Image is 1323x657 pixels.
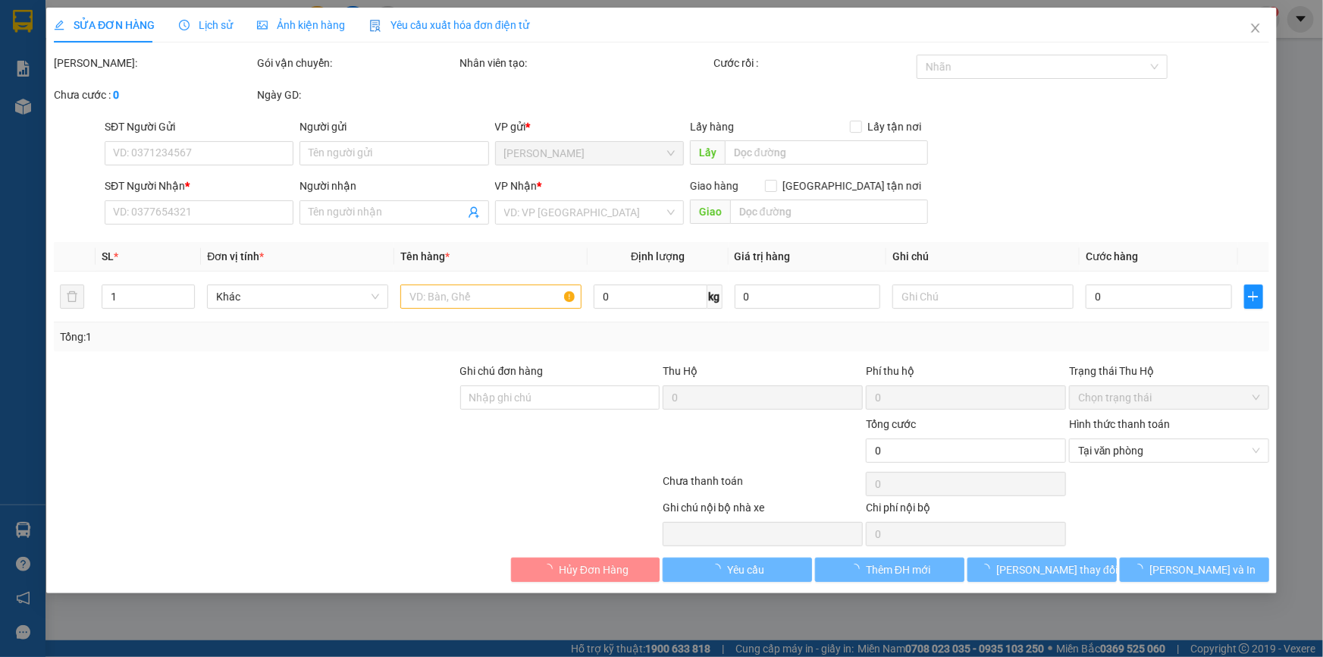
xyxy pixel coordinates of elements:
[1249,22,1262,34] span: close
[1244,284,1263,309] button: plus
[980,564,996,574] span: loading
[707,284,723,309] span: kg
[663,558,813,582] button: Yêu cầu
[1069,418,1170,430] label: Hình thức thanh toán
[468,206,480,218] span: user-add
[102,250,114,262] span: SL
[1120,558,1269,582] button: [PERSON_NAME] và In
[967,558,1117,582] button: [PERSON_NAME] thay đổi
[299,178,488,194] div: Người nhận
[504,142,675,165] span: Hồ Chí Minh
[54,19,155,31] span: SỬA ĐƠN HÀNG
[1234,8,1277,50] button: Close
[730,200,928,224] input: Dọc đường
[216,285,379,308] span: Khác
[1133,564,1150,574] span: loading
[735,250,791,262] span: Giá trị hàng
[60,284,84,309] button: delete
[54,20,64,30] span: edit
[1245,291,1262,303] span: plus
[54,86,254,103] div: Chưa cước :
[299,118,488,135] div: Người gửi
[113,89,119,101] b: 0
[542,564,559,574] span: loading
[725,140,928,165] input: Dọc đường
[862,118,928,135] span: Lấy tận nơi
[662,473,865,499] div: Chưa thanh toán
[400,250,450,262] span: Tên hàng
[1078,386,1260,409] span: Chọn trạng thái
[400,284,582,309] input: VD: Bàn, Ghế
[996,561,1118,578] span: [PERSON_NAME] thay đổi
[511,558,660,582] button: Hủy Đơn Hàng
[179,19,233,31] span: Lịch sử
[54,55,254,71] div: [PERSON_NAME]:
[207,250,264,262] span: Đơn vị tính
[710,564,727,574] span: loading
[460,55,711,71] div: Nhân viên tạo:
[690,200,730,224] span: Giao
[369,19,529,31] span: Yêu cầu xuất hóa đơn điện tử
[495,180,538,192] span: VP Nhận
[105,178,293,194] div: SĐT Người Nhận
[257,20,268,30] span: picture
[257,19,345,31] span: Ảnh kiện hàng
[105,118,293,135] div: SĐT Người Gửi
[690,121,734,133] span: Lấy hàng
[369,20,381,32] img: icon
[849,564,866,574] span: loading
[460,385,660,410] input: Ghi chú đơn hàng
[60,328,511,345] div: Tổng: 1
[866,363,1066,385] div: Phí thu hộ
[866,499,1066,522] div: Chi phí nội bộ
[631,250,685,262] span: Định lượng
[460,365,544,377] label: Ghi chú đơn hàng
[777,178,928,194] span: [GEOGRAPHIC_DATA] tận nơi
[815,558,964,582] button: Thêm ĐH mới
[495,118,684,135] div: VP gửi
[690,180,738,192] span: Giao hàng
[892,284,1074,309] input: Ghi Chú
[727,561,764,578] span: Yêu cầu
[257,55,457,71] div: Gói vận chuyển:
[866,418,916,430] span: Tổng cước
[713,55,914,71] div: Cước rồi :
[1069,363,1269,379] div: Trạng thái Thu Hộ
[663,365,698,377] span: Thu Hộ
[663,499,863,522] div: Ghi chú nội bộ nhà xe
[1078,439,1260,462] span: Tại văn phòng
[257,86,457,103] div: Ngày GD:
[559,561,629,578] span: Hủy Đơn Hàng
[1086,250,1138,262] span: Cước hàng
[866,561,930,578] span: Thêm ĐH mới
[179,20,190,30] span: clock-circle
[1150,561,1256,578] span: [PERSON_NAME] và In
[886,242,1080,272] th: Ghi chú
[690,140,725,165] span: Lấy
